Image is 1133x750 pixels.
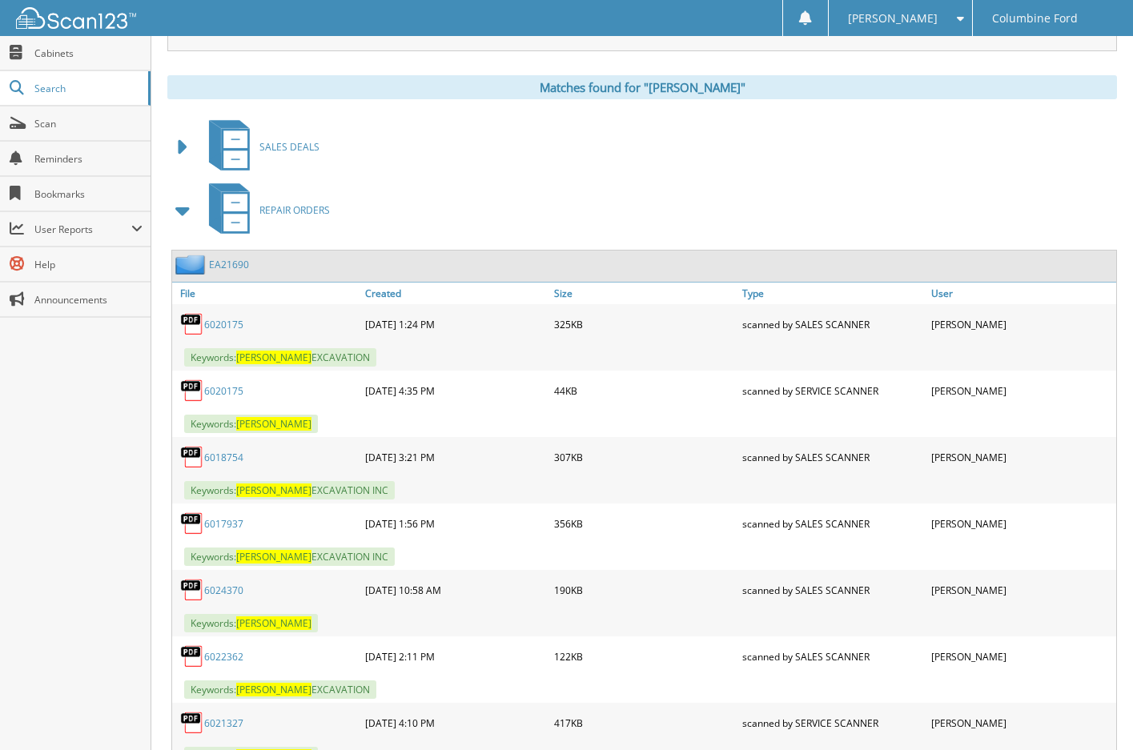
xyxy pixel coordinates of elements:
[34,223,131,236] span: User Reports
[259,203,330,217] span: REPAIR ORDERS
[738,574,927,606] div: scanned by SALES SCANNER
[550,283,739,304] a: Size
[199,115,319,178] a: SALES DEALS
[927,574,1116,606] div: [PERSON_NAME]
[236,417,311,431] span: [PERSON_NAME]
[361,574,550,606] div: [DATE] 10:58 AM
[236,616,311,630] span: [PERSON_NAME]
[204,650,243,664] a: 6022362
[361,640,550,672] div: [DATE] 2:11 PM
[34,117,143,130] span: Scan
[361,308,550,340] div: [DATE] 1:24 PM
[180,312,204,336] img: PDF.png
[204,451,243,464] a: 6018754
[361,707,550,739] div: [DATE] 4:10 PM
[180,644,204,668] img: PDF.png
[175,255,209,275] img: folder2.png
[738,375,927,407] div: scanned by SERVICE SCANNER
[927,707,1116,739] div: [PERSON_NAME]
[550,640,739,672] div: 122KB
[848,14,938,23] span: [PERSON_NAME]
[204,716,243,730] a: 6021327
[738,507,927,539] div: scanned by SALES SCANNER
[738,640,927,672] div: scanned by SALES SCANNER
[184,547,395,566] span: Keywords: EXCAVATION INC
[236,483,311,497] span: [PERSON_NAME]
[180,445,204,469] img: PDF.png
[738,441,927,473] div: scanned by SALES SCANNER
[204,517,243,531] a: 6017937
[209,258,249,271] a: EA21690
[361,507,550,539] div: [DATE] 1:56 PM
[184,348,376,367] span: Keywords: EXCAVATION
[927,441,1116,473] div: [PERSON_NAME]
[927,640,1116,672] div: [PERSON_NAME]
[184,680,376,699] span: Keywords: EXCAVATION
[180,379,204,403] img: PDF.png
[204,584,243,597] a: 6024370
[204,384,243,398] a: 6020175
[180,711,204,735] img: PDF.png
[550,441,739,473] div: 307KB
[236,550,311,564] span: [PERSON_NAME]
[1053,673,1133,750] iframe: Chat Widget
[361,441,550,473] div: [DATE] 3:21 PM
[259,140,319,154] span: SALES DEALS
[236,683,311,696] span: [PERSON_NAME]
[34,152,143,166] span: Reminders
[34,258,143,271] span: Help
[184,614,318,632] span: Keywords:
[16,7,136,29] img: scan123-logo-white.svg
[236,351,311,364] span: [PERSON_NAME]
[361,283,550,304] a: Created
[34,46,143,60] span: Cabinets
[550,375,739,407] div: 44KB
[992,14,1078,23] span: Columbine Ford
[550,308,739,340] div: 325KB
[550,707,739,739] div: 417KB
[204,318,243,331] a: 6020175
[361,375,550,407] div: [DATE] 4:35 PM
[738,283,927,304] a: Type
[167,75,1117,99] div: Matches found for "[PERSON_NAME]"
[184,415,318,433] span: Keywords:
[34,82,140,95] span: Search
[550,507,739,539] div: 356KB
[180,511,204,535] img: PDF.png
[738,707,927,739] div: scanned by SERVICE SCANNER
[550,574,739,606] div: 190KB
[34,293,143,307] span: Announcements
[927,375,1116,407] div: [PERSON_NAME]
[34,187,143,201] span: Bookmarks
[927,308,1116,340] div: [PERSON_NAME]
[172,283,361,304] a: File
[199,178,330,242] a: REPAIR ORDERS
[927,283,1116,304] a: User
[927,507,1116,539] div: [PERSON_NAME]
[184,481,395,499] span: Keywords: EXCAVATION INC
[738,308,927,340] div: scanned by SALES SCANNER
[180,578,204,602] img: PDF.png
